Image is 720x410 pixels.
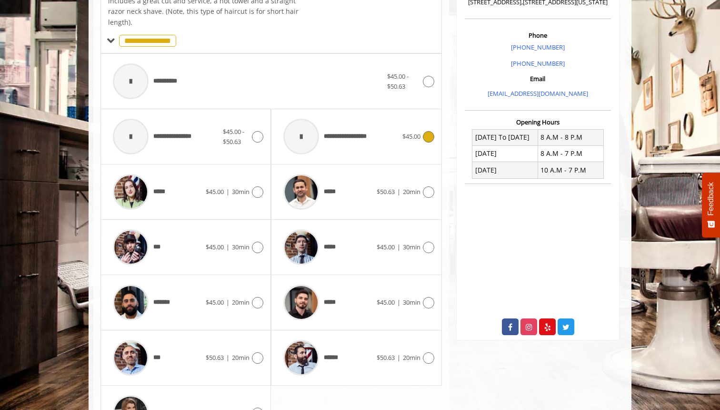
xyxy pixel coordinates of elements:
span: 20min [232,353,250,362]
span: 20min [232,298,250,307]
td: 10 A.M - 7 P.M [538,162,603,178]
h3: Email [467,75,609,82]
span: $50.63 [377,187,395,196]
span: | [226,243,230,251]
a: [PHONE_NUMBER] [511,43,565,51]
td: [DATE] [472,162,538,178]
h3: Opening Hours [465,119,611,125]
a: [EMAIL_ADDRESS][DOMAIN_NAME] [488,89,588,98]
span: 30min [403,298,420,307]
span: $50.63 [377,353,395,362]
span: Feedback [707,182,715,215]
span: $45.00 - $50.63 [223,127,244,146]
a: [PHONE_NUMBER] [511,59,565,68]
td: 8 A.M - 8 P.M [538,129,603,145]
span: $45.00 - $50.63 [387,72,409,91]
span: 30min [232,187,250,196]
span: $45.00 [377,298,395,307]
td: [DATE] To [DATE] [472,129,538,145]
span: 30min [232,243,250,251]
span: | [397,298,400,307]
span: 20min [403,353,420,362]
span: | [226,353,230,362]
span: $45.00 [206,187,224,196]
span: | [397,243,400,251]
button: Feedback - Show survey [702,173,720,237]
td: [DATE] [472,145,538,162]
span: | [397,353,400,362]
span: | [226,298,230,307]
span: 20min [403,187,420,196]
span: | [226,187,230,196]
span: $50.63 [206,353,224,362]
span: $45.00 [402,132,420,141]
td: 8 A.M - 7 P.M [538,145,603,162]
span: 30min [403,243,420,251]
span: $45.00 [206,298,224,307]
h3: Phone [467,32,609,39]
span: | [397,187,400,196]
span: $45.00 [377,243,395,251]
span: $45.00 [206,243,224,251]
